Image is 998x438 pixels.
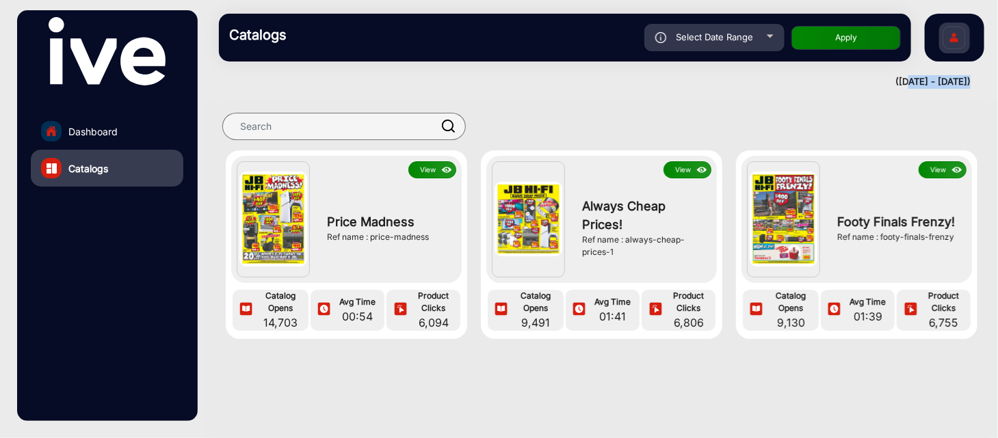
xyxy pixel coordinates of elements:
span: Catalog Opens [257,290,305,314]
span: Catalogs [68,161,108,176]
span: Avg Time [845,296,891,308]
span: 14,703 [257,314,305,331]
span: Product Clicks [921,290,967,314]
img: home [45,125,57,137]
img: icon [949,163,965,178]
button: Viewicon [408,161,456,178]
span: Always Cheap Prices! [582,197,705,234]
span: Avg Time [334,296,381,308]
button: Viewicon [919,161,967,178]
a: Catalogs [31,150,183,187]
div: Ref name : price-madness [327,231,449,243]
span: 6,806 [666,314,712,331]
img: icon [903,302,919,318]
img: Always Cheap Prices! [495,182,562,256]
span: Price Madness [327,213,449,231]
button: Apply [791,26,901,50]
div: ([DATE] - [DATE]) [205,75,971,89]
input: Search [222,113,466,140]
span: Catalog Opens [512,290,560,314]
img: icon [238,302,254,318]
img: prodSearch.svg [442,120,456,133]
span: Product Clicks [410,290,457,314]
img: icon [571,302,587,318]
span: 00:54 [334,308,381,325]
img: Sign%20Up.svg [940,16,969,64]
img: icon [826,302,842,318]
span: Dashboard [68,124,118,139]
span: 6,755 [921,314,967,331]
span: Catalog Opens [767,290,815,314]
span: 01:39 [845,308,891,325]
span: 6,094 [410,314,457,331]
span: 9,130 [767,314,815,331]
span: Avg Time [590,296,636,308]
span: 01:41 [590,308,636,325]
img: icon [748,302,764,318]
img: icon [648,302,664,318]
span: 9,491 [512,314,560,331]
div: Ref name : footy-finals-frenzy [837,231,960,243]
img: icon [694,163,710,178]
img: icon [655,32,667,43]
img: Footy Finals Frenzy! [750,172,817,266]
img: icon [439,163,455,178]
a: Dashboard [31,113,183,150]
img: catalog [47,163,57,174]
button: Viewicon [664,161,711,178]
img: icon [493,302,509,318]
img: Price Madness [239,172,307,266]
div: Ref name : always-cheap-prices-1 [582,234,705,258]
span: Select Date Range [676,31,753,42]
img: icon [316,302,332,318]
span: Footy Finals Frenzy! [837,213,960,231]
img: vmg-logo [49,17,165,85]
img: icon [393,302,408,318]
h3: Catalogs [229,27,421,43]
span: Product Clicks [666,290,712,314]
